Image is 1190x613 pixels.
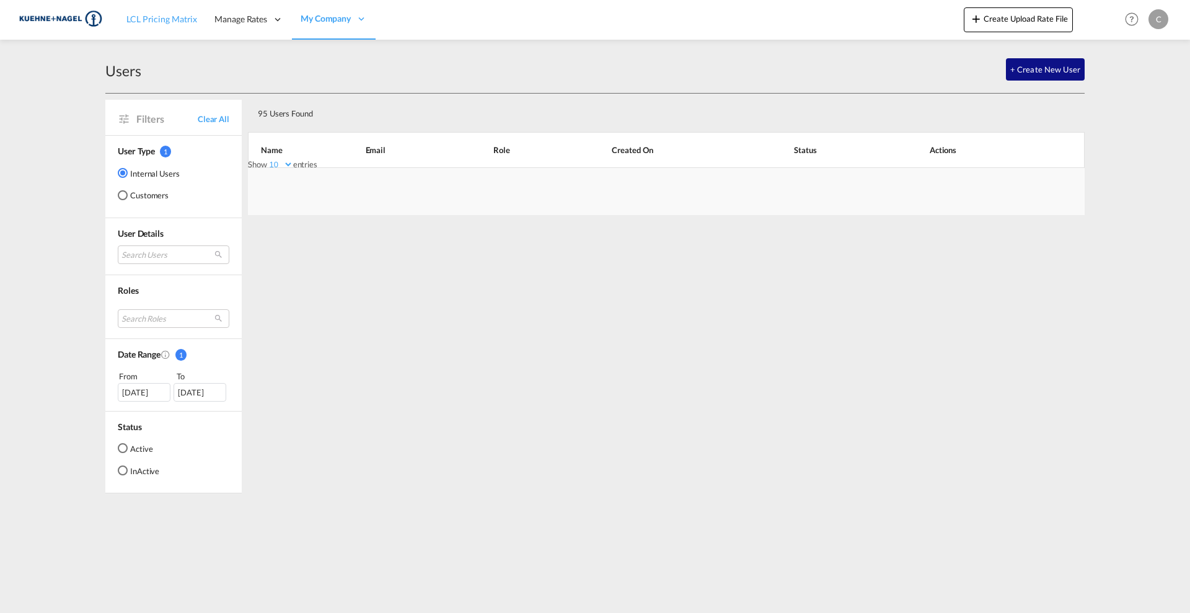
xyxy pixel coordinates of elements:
[1006,58,1085,81] button: + Create New User
[126,14,197,24] span: LCL Pricing Matrix
[118,370,172,382] div: From
[174,383,226,402] div: [DATE]
[19,6,102,33] img: 36441310f41511efafde313da40ec4a4.png
[763,132,898,168] th: Status
[214,13,267,25] span: Manage Rates
[118,189,180,201] md-radio-button: Customers
[301,12,351,25] span: My Company
[248,132,335,168] th: Name
[198,113,229,125] span: Clear All
[136,112,198,126] span: Filters
[118,228,164,239] span: User Details
[1121,9,1142,30] span: Help
[118,383,170,402] div: [DATE]
[118,285,139,296] span: Roles
[118,442,159,454] md-radio-button: Active
[462,132,581,168] th: Role
[118,146,155,156] span: User Type
[267,159,293,170] select: Showentries
[253,99,997,124] div: 95 Users Found
[160,146,171,157] span: 1
[118,421,141,432] span: Status
[118,370,229,401] span: From To [DATE][DATE]
[118,167,180,179] md-radio-button: Internal Users
[118,464,159,477] md-radio-button: InActive
[969,11,984,26] md-icon: icon-plus 400-fg
[248,159,317,170] label: Show entries
[335,132,462,168] th: Email
[105,61,141,81] div: Users
[1148,9,1168,29] div: C
[964,7,1073,32] button: icon-plus 400-fgCreate Upload Rate File
[1121,9,1148,31] div: Help
[175,349,187,361] span: 1
[161,350,170,359] md-icon: Created On
[118,349,161,359] span: Date Range
[899,132,1085,168] th: Actions
[581,132,763,168] th: Created On
[175,370,230,382] div: To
